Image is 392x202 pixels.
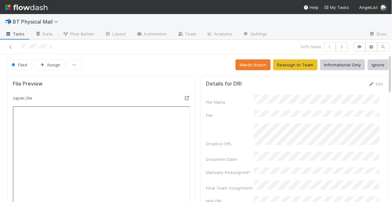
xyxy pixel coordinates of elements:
[131,29,172,40] a: Automation
[206,81,242,87] h5: Details for DRI
[324,4,349,11] a: My Tasks
[30,29,57,40] a: Data
[5,31,25,37] span: Tasks
[238,29,273,40] a: Settings
[206,185,254,191] div: Final Team Assignment
[206,169,254,176] div: Manually Reassigned?
[301,43,321,50] span: 1 of 5 tasks
[57,29,100,40] a: Flow Builder
[34,59,64,70] button: Assign
[364,29,392,40] a: Docs
[63,31,94,37] span: Flow Builder
[206,112,254,118] div: File
[100,29,131,40] a: Layout
[359,5,378,10] span: AngelList
[7,59,31,70] button: Filed
[381,4,387,11] img: avatar_1c530150-f9f0-4fb8-9f5d-006d570d4582.png
[324,5,349,10] span: My Tasks
[206,140,254,147] div: Dropbox URL
[206,99,254,105] div: File Name
[368,59,389,70] button: Ignore
[236,59,271,70] button: Needs Action
[5,2,48,13] img: logo-inverted-e16ddd16eac7371096b0.svg
[206,156,254,162] div: Document Date
[13,19,62,25] span: BT Physical Mail
[172,29,201,40] a: Team
[304,4,319,11] div: Help
[320,59,365,70] button: Informational Only
[13,96,32,101] small: zapier_file
[273,59,318,70] button: Reassign to Team
[201,29,238,40] a: Analytics
[10,62,27,67] span: Filed
[368,81,383,86] a: Edit
[13,81,42,87] h5: File Preview
[5,19,11,24] span: 📬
